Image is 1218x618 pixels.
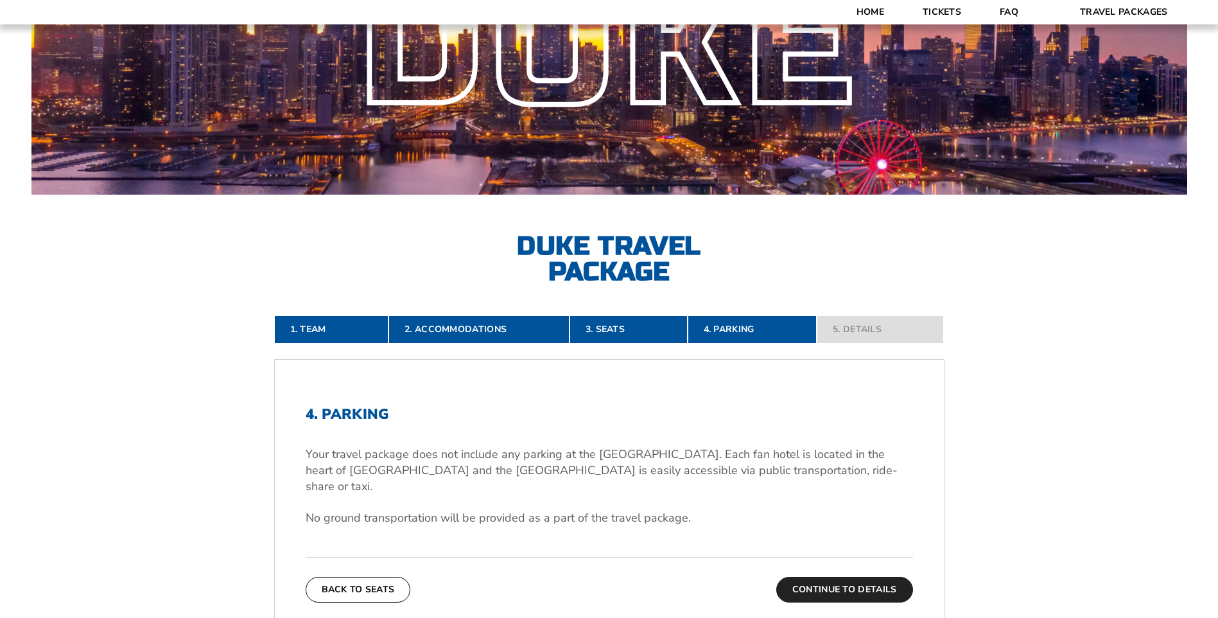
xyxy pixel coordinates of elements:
[306,577,411,603] button: Back To Seats
[306,510,913,526] p: No ground transportation will be provided as a part of the travel package.
[468,233,751,285] h2: Duke Travel Package
[570,315,688,344] a: 3. Seats
[306,446,913,495] p: Your travel package does not include any parking at the [GEOGRAPHIC_DATA]. Each fan hotel is loca...
[39,6,94,62] img: CBS Sports Thanksgiving Classic
[776,577,913,603] button: Continue To Details
[306,406,913,423] h2: 4. Parking
[274,315,389,344] a: 1. Team
[388,315,570,344] a: 2. Accommodations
